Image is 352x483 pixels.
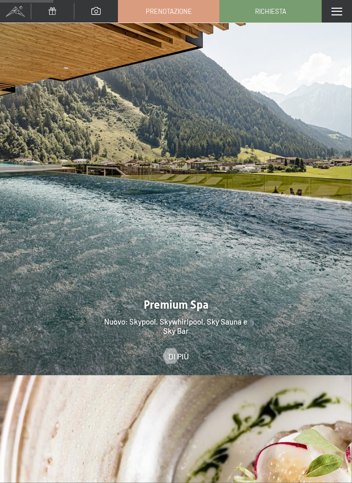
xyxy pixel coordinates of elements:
[255,7,286,16] span: Richiesta
[146,7,192,16] span: Prenotazione
[168,351,189,362] span: Di più
[163,351,189,362] a: Di più
[220,1,321,22] a: Richiesta
[119,1,219,22] a: Prenotazione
